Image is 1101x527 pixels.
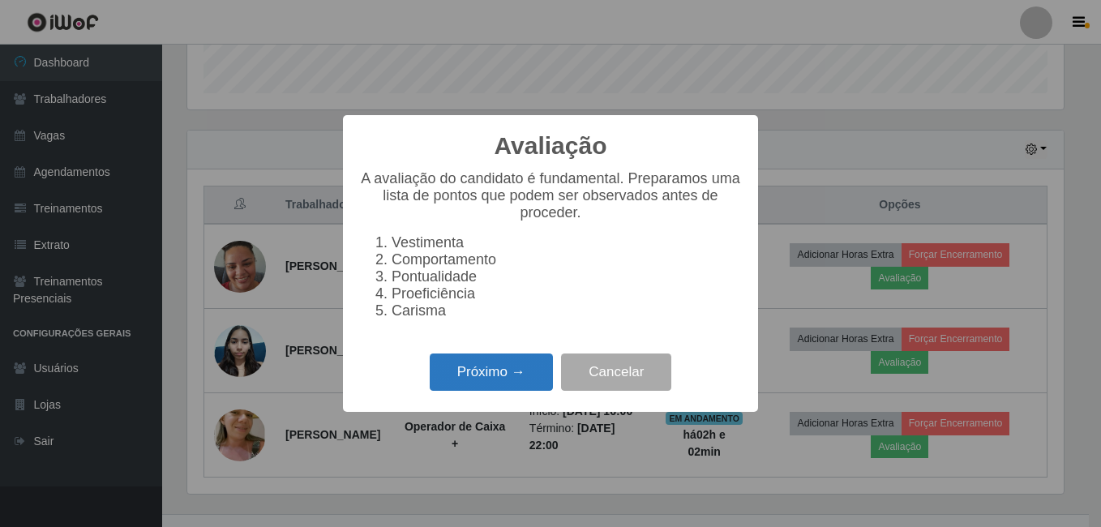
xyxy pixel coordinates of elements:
[392,234,742,251] li: Vestimenta
[392,302,742,319] li: Carisma
[495,131,607,161] h2: Avaliação
[392,251,742,268] li: Comportamento
[430,353,553,392] button: Próximo →
[359,170,742,221] p: A avaliação do candidato é fundamental. Preparamos uma lista de pontos que podem ser observados a...
[561,353,671,392] button: Cancelar
[392,268,742,285] li: Pontualidade
[392,285,742,302] li: Proeficiência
